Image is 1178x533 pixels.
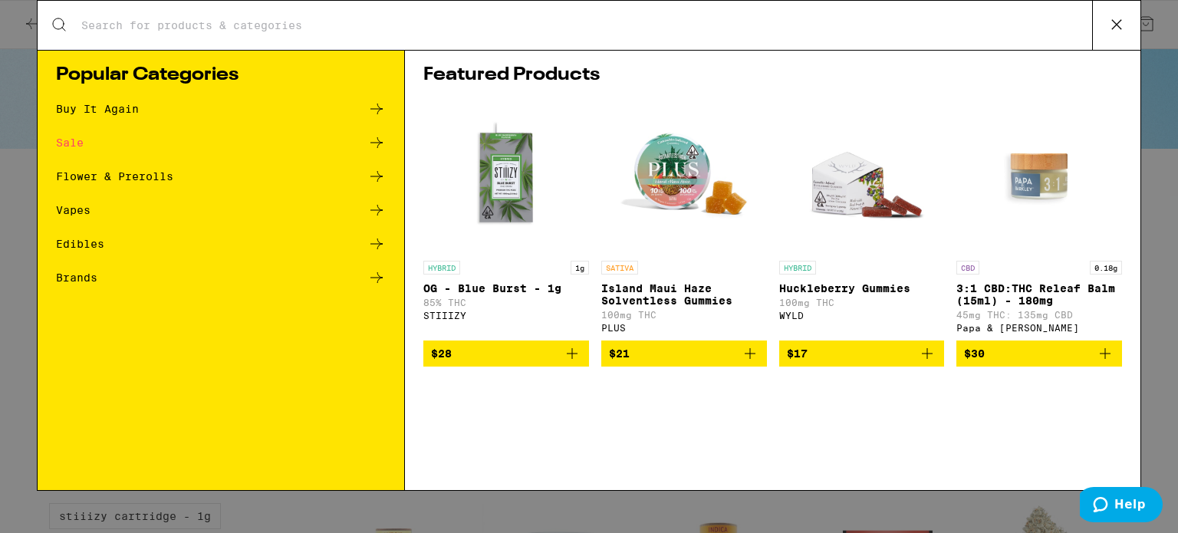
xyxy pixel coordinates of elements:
button: Add to bag [423,341,589,367]
a: Open page for 3:1 CBD:THC Releaf Balm (15ml) - 180mg from Papa & Barkley [956,100,1122,341]
img: PLUS - Island Maui Haze Solventless Gummies [607,100,761,253]
img: STIIIZY - OG - Blue Burst - 1g [429,100,583,253]
p: CBD [956,261,979,275]
span: $21 [609,347,630,360]
h1: Featured Products [423,66,1122,84]
p: 1g [571,261,589,275]
button: Add to bag [956,341,1122,367]
p: Island Maui Haze Solventless Gummies [601,282,767,307]
p: 45mg THC: 135mg CBD [956,310,1122,320]
input: Search for products & categories [81,18,1092,32]
span: $30 [964,347,985,360]
p: 100mg THC [601,310,767,320]
img: Papa & Barkley - 3:1 CBD:THC Releaf Balm (15ml) - 180mg [962,100,1116,253]
p: 100mg THC [779,298,945,308]
p: 3:1 CBD:THC Releaf Balm (15ml) - 180mg [956,282,1122,307]
span: $17 [787,347,808,360]
div: Edibles [56,239,104,249]
a: Vapes [56,201,386,219]
div: Sale [56,137,84,148]
p: Huckleberry Gummies [779,282,945,294]
p: HYBRID [423,261,460,275]
a: Open page for OG - Blue Burst - 1g from STIIIZY [423,100,589,341]
a: Open page for Huckleberry Gummies from WYLD [779,100,945,341]
div: Papa & [PERSON_NAME] [956,323,1122,333]
a: Edibles [56,235,386,253]
iframe: Opens a widget where you can find more information [1080,487,1163,525]
p: HYBRID [779,261,816,275]
h1: Popular Categories [56,66,386,84]
a: Buy It Again [56,100,386,118]
p: 85% THC [423,298,589,308]
a: Open page for Island Maui Haze Solventless Gummies from PLUS [601,100,767,341]
p: 0.18g [1090,261,1122,275]
span: $28 [431,347,452,360]
p: SATIVA [601,261,638,275]
div: Vapes [56,205,90,216]
button: Add to bag [779,341,945,367]
p: OG - Blue Burst - 1g [423,282,589,294]
div: PLUS [601,323,767,333]
a: Sale [56,133,386,152]
div: Flower & Prerolls [56,171,173,182]
div: Brands [56,272,97,283]
div: STIIIZY [423,311,589,321]
button: Add to bag [601,341,767,367]
a: Flower & Prerolls [56,167,386,186]
a: Brands [56,268,386,287]
img: WYLD - Huckleberry Gummies [785,100,938,253]
div: Buy It Again [56,104,139,114]
div: WYLD [779,311,945,321]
